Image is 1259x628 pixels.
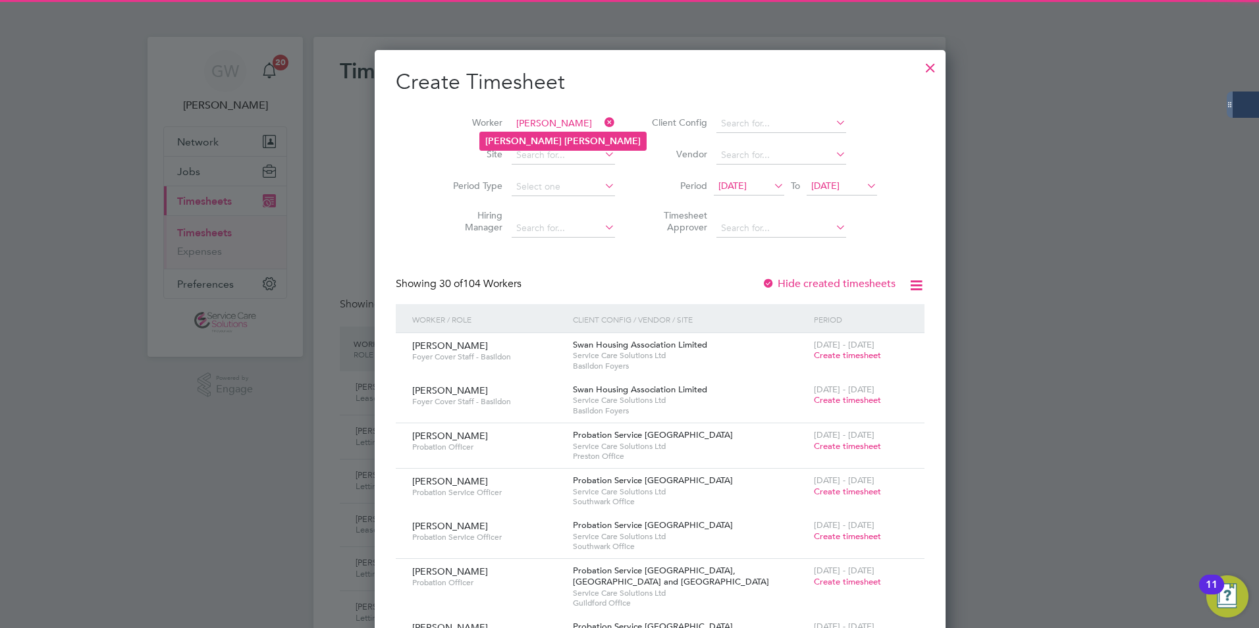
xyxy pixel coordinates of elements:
span: [PERSON_NAME] [412,430,488,442]
span: Probation Service Officer [412,532,563,542]
span: Create timesheet [814,486,881,497]
span: Foyer Cover Staff - Basildon [412,396,563,407]
input: Search for... [716,146,846,165]
span: Create timesheet [814,531,881,542]
span: Guildford Office [573,598,807,608]
div: Client Config / Vendor / Site [570,304,811,334]
label: Hide created timesheets [762,277,896,290]
span: Probation Officer [412,577,563,588]
span: Service Care Solutions Ltd [573,486,807,497]
span: [PERSON_NAME] [412,340,488,352]
span: 104 Workers [439,277,522,290]
label: Vendor [648,148,707,160]
span: Basildon Foyers [573,406,807,416]
span: Basildon Foyers [573,361,807,371]
span: [PERSON_NAME] [412,475,488,487]
span: 30 of [439,277,463,290]
div: Period [811,304,911,334]
span: Probation Service [GEOGRAPHIC_DATA] [573,475,733,486]
input: Search for... [716,115,846,133]
div: 11 [1206,585,1218,602]
label: Period Type [443,180,502,192]
span: [DATE] - [DATE] [814,429,874,440]
input: Search for... [512,219,615,238]
span: Create timesheet [814,440,881,452]
span: Preston Office [573,451,807,461]
span: Southwark Office [573,541,807,552]
span: Probation Officer [412,442,563,452]
input: Search for... [512,115,615,133]
span: Create timesheet [814,350,881,361]
span: Southwark Office [573,496,807,507]
span: Probation Service Officer [412,487,563,498]
label: Site [443,148,502,160]
h2: Create Timesheet [396,68,924,96]
label: Client Config [648,117,707,128]
span: Probation Service [GEOGRAPHIC_DATA] [573,519,733,531]
span: [DATE] - [DATE] [814,384,874,395]
label: Period [648,180,707,192]
span: [DATE] - [DATE] [814,565,874,576]
span: Probation Service [GEOGRAPHIC_DATA] [573,429,733,440]
label: Worker [443,117,502,128]
label: Timesheet Approver [648,209,707,233]
span: Foyer Cover Staff - Basildon [412,352,563,362]
span: Create timesheet [814,394,881,406]
div: Showing [396,277,524,291]
span: Probation Service [GEOGRAPHIC_DATA], [GEOGRAPHIC_DATA] and [GEOGRAPHIC_DATA] [573,565,769,587]
input: Search for... [512,146,615,165]
span: Service Care Solutions Ltd [573,531,807,542]
span: To [787,177,804,194]
b: [PERSON_NAME] [485,136,562,147]
span: Service Care Solutions Ltd [573,441,807,452]
label: Hiring Manager [443,209,502,233]
span: [DATE] - [DATE] [814,339,874,350]
span: [DATE] [811,180,840,192]
input: Select one [512,178,615,196]
span: Service Care Solutions Ltd [573,588,807,598]
span: [PERSON_NAME] [412,520,488,532]
div: Worker / Role [409,304,570,334]
input: Search for... [716,219,846,238]
span: Swan Housing Association Limited [573,384,707,395]
span: Create timesheet [814,576,881,587]
span: [DATE] - [DATE] [814,475,874,486]
b: [PERSON_NAME] [564,136,641,147]
span: Service Care Solutions Ltd [573,350,807,361]
span: [PERSON_NAME] [412,384,488,396]
span: Service Care Solutions Ltd [573,395,807,406]
span: [DATE] - [DATE] [814,519,874,531]
span: [DATE] [718,180,747,192]
button: Open Resource Center, 11 new notifications [1206,575,1248,617]
span: [PERSON_NAME] [412,565,488,577]
span: Swan Housing Association Limited [573,339,707,350]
